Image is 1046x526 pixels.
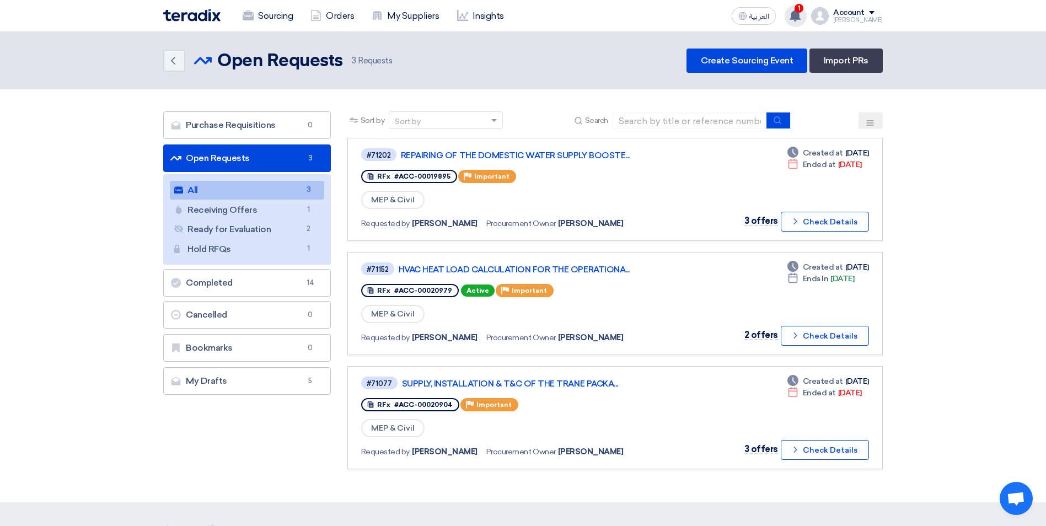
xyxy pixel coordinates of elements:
[787,261,869,273] div: [DATE]
[811,7,829,25] img: profile_test.png
[401,151,677,160] a: REPAIRING OF THE DOMESTIC WATER SUPPLY BOOSTE...
[394,401,453,409] span: #ACC-00020904
[304,309,317,320] span: 0
[795,4,803,13] span: 1
[749,13,769,20] span: العربية
[367,152,391,159] div: #71202
[809,49,883,73] a: Import PRs
[833,17,883,23] div: [PERSON_NAME]
[803,387,836,399] span: Ended at
[163,367,331,395] a: My Drafts5
[163,334,331,362] a: Bookmarks0
[361,419,425,437] span: MEP & Civil
[217,50,343,72] h2: Open Requests
[787,273,855,285] div: [DATE]
[395,116,421,127] div: Sort by
[170,181,324,200] a: All
[304,277,317,288] span: 14
[163,269,331,297] a: Completed14
[361,446,410,458] span: Requested by
[512,287,547,294] span: Important
[352,55,393,67] span: Requests
[803,273,829,285] span: Ends In
[302,4,363,28] a: Orders
[377,287,390,294] span: RFx
[399,265,674,275] a: HVAC HEAT LOAD CALCULATION FOR THE OPERATIONA...
[448,4,513,28] a: Insights
[585,115,608,126] span: Search
[361,218,410,229] span: Requested by
[461,285,495,297] span: Active
[803,159,836,170] span: Ended at
[377,173,390,180] span: RFx
[304,375,317,387] span: 5
[402,379,678,389] a: SUPPLY, INSTALLATION & T&C OF THE TRANE PACKA...
[474,173,509,180] span: Important
[558,446,624,458] span: [PERSON_NAME]
[163,9,221,22] img: Teradix logo
[234,4,302,28] a: Sourcing
[163,301,331,329] a: Cancelled0
[781,440,869,460] button: Check Details
[412,446,478,458] span: [PERSON_NAME]
[781,212,869,232] button: Check Details
[476,401,512,409] span: Important
[302,204,315,216] span: 1
[170,201,324,219] a: Receiving Offers
[787,375,869,387] div: [DATE]
[744,216,778,226] span: 3 offers
[486,218,556,229] span: Procurement Owner
[686,49,807,73] a: Create Sourcing Event
[787,147,869,159] div: [DATE]
[558,332,624,343] span: [PERSON_NAME]
[352,56,356,66] span: 3
[367,266,389,273] div: #71152
[833,8,865,18] div: Account
[803,147,843,159] span: Created at
[302,223,315,235] span: 2
[361,332,410,343] span: Requested by
[744,444,778,454] span: 3 offers
[803,375,843,387] span: Created at
[163,111,331,139] a: Purchase Requisitions0
[394,287,452,294] span: #ACC-00020979
[163,144,331,172] a: Open Requests3
[302,184,315,196] span: 3
[486,332,556,343] span: Procurement Owner
[170,220,324,239] a: Ready for Evaluation
[363,4,448,28] a: My Suppliers
[787,387,862,399] div: [DATE]
[803,261,843,273] span: Created at
[304,120,317,131] span: 0
[377,401,390,409] span: RFx
[1000,482,1033,515] div: Open chat
[744,330,778,340] span: 2 offers
[486,446,556,458] span: Procurement Owner
[304,342,317,353] span: 0
[558,218,624,229] span: [PERSON_NAME]
[732,7,776,25] button: العربية
[781,326,869,346] button: Check Details
[170,240,324,259] a: Hold RFQs
[361,305,425,323] span: MEP & Civil
[304,153,317,164] span: 3
[302,243,315,255] span: 1
[613,112,767,129] input: Search by title or reference number
[394,173,450,180] span: #ACC-00019895
[361,191,425,209] span: MEP & Civil
[412,332,478,343] span: [PERSON_NAME]
[412,218,478,229] span: [PERSON_NAME]
[361,115,385,126] span: Sort by
[787,159,862,170] div: [DATE]
[367,380,392,387] div: #71077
